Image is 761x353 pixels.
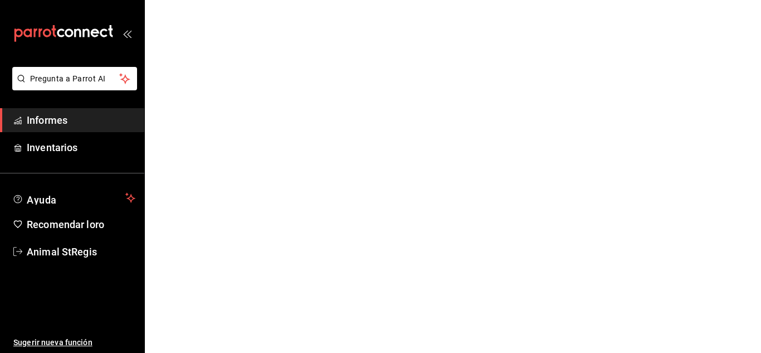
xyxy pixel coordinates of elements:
font: Sugerir nueva función [13,338,92,347]
button: Pregunta a Parrot AI [12,67,137,90]
font: Ayuda [27,194,57,206]
font: Recomendar loro [27,219,104,230]
font: Animal StRegis [27,246,97,258]
button: abrir_cajón_menú [123,29,131,38]
a: Pregunta a Parrot AI [8,81,137,93]
font: Informes [27,114,67,126]
font: Pregunta a Parrot AI [30,74,106,83]
font: Inventarios [27,142,77,153]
